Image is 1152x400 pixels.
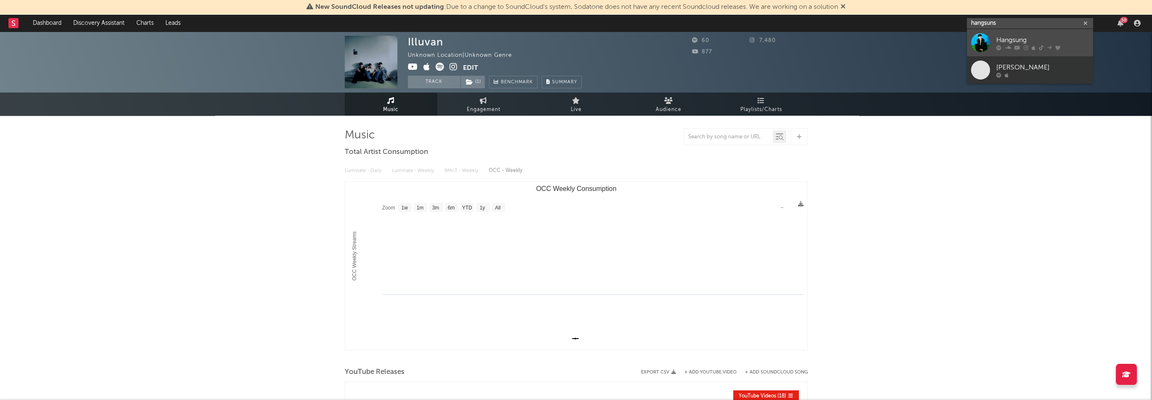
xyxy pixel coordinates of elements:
span: Music [383,105,399,115]
text: 1m [416,205,423,211]
text: 6m [447,205,455,211]
span: ( 1 ) [460,76,485,88]
button: Track [408,76,460,88]
span: 877 [692,49,712,55]
svg: OCC Weekly Consumption [345,182,807,350]
button: Export CSV [641,370,676,375]
button: + Add YouTube Video [684,370,737,375]
span: 7,480 [750,38,776,43]
text: 1w [401,205,408,211]
span: New SoundCloud Releases not updating [315,4,444,11]
a: Hangsung [967,29,1093,56]
text: 1y [479,205,485,211]
a: Benchmark [489,76,537,88]
button: 50 [1117,20,1123,26]
a: Charts [130,15,160,32]
text: OCC Weekly Consumption [536,185,616,192]
text: 3m [432,205,439,211]
span: YouTube Videos [739,394,776,399]
span: Engagement [467,105,500,115]
button: Edit [463,63,478,73]
span: Live [571,105,582,115]
div: Hangsung [996,35,1089,45]
div: Illuvan [408,36,443,48]
button: (1) [461,76,485,88]
button: Summary [542,76,582,88]
a: Discovery Assistant [67,15,130,32]
button: + Add SoundCloud Song [745,370,808,375]
div: 50 [1120,17,1128,23]
a: Live [530,93,623,116]
a: Playlists/Charts [715,93,808,116]
input: Search by song name or URL [684,134,773,140]
text: Zoom [382,205,395,211]
text: All [495,205,500,211]
a: Audience [623,93,715,116]
button: + Add SoundCloud Song [737,370,808,375]
text: → [779,204,784,210]
span: Audience [656,105,681,115]
span: Summary [552,80,577,85]
input: Search for artists [967,18,1093,29]
span: 60 [692,38,709,43]
span: : Due to a change to SoundCloud's system, Sodatone does not have any recent Soundcloud releases. ... [315,4,838,11]
a: Dashboard [27,15,67,32]
div: [PERSON_NAME] [996,62,1089,72]
span: YouTube Releases [345,367,404,377]
text: YTD [462,205,472,211]
a: Leads [160,15,186,32]
div: + Add YouTube Video [676,370,737,375]
span: Playlists/Charts [740,105,782,115]
div: Unknown Location | Unknown Genre [408,50,521,61]
text: OCC Weekly Streams [351,231,357,281]
span: Dismiss [841,4,846,11]
a: Music [345,93,437,116]
a: Engagement [437,93,530,116]
span: Total Artist Consumption [345,147,428,157]
span: ( 18 ) [739,394,786,399]
span: Benchmark [501,77,533,87]
a: [PERSON_NAME] [967,56,1093,84]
